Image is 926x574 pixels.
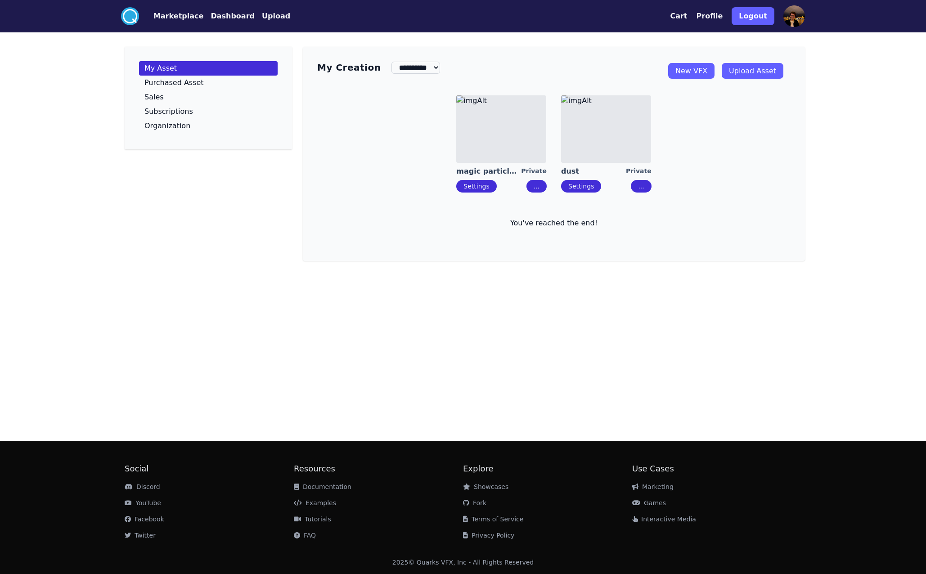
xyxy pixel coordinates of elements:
img: imgAlt [561,95,651,163]
h2: Use Cases [632,462,801,475]
a: Sales [139,90,278,104]
a: Interactive Media [632,516,696,523]
div: 2025 © Quarks VFX, Inc - All Rights Reserved [392,558,534,567]
p: Organization [144,122,190,130]
a: YouTube [125,499,161,507]
button: Logout [732,7,774,25]
a: dust [561,166,626,176]
a: magic particle transition [456,166,521,176]
img: profile [783,5,805,27]
a: New VFX [668,63,715,79]
a: Logout [732,4,774,29]
h2: Social [125,462,294,475]
button: Upload [262,11,290,22]
button: Settings [456,180,496,193]
p: You've reached the end! [317,218,791,229]
p: My Asset [144,65,177,72]
a: Marketing [632,483,674,490]
a: FAQ [294,532,316,539]
p: Purchased Asset [144,79,204,86]
a: Showcases [463,483,508,490]
h2: Resources [294,462,463,475]
button: ... [526,180,547,193]
a: Tutorials [294,516,331,523]
a: Examples [294,499,336,507]
a: Purchased Asset [139,76,278,90]
a: Terms of Service [463,516,523,523]
a: My Asset [139,61,278,76]
h3: My Creation [317,61,381,74]
a: Facebook [125,516,164,523]
a: Discord [125,483,160,490]
a: Documentation [294,483,351,490]
div: Private [521,166,547,176]
button: Settings [561,180,601,193]
a: Dashboard [203,11,255,22]
p: Sales [144,94,164,101]
a: Fork [463,499,486,507]
a: Settings [463,183,489,190]
p: Subscriptions [144,108,193,115]
a: Privacy Policy [463,532,514,539]
a: Organization [139,119,278,133]
img: imgAlt [456,95,546,163]
a: Settings [568,183,594,190]
button: Profile [697,11,723,22]
button: Marketplace [153,11,203,22]
a: Twitter [125,532,156,539]
button: Cart [670,11,687,22]
button: ... [631,180,651,193]
div: Private [626,166,652,176]
button: Dashboard [211,11,255,22]
a: Marketplace [139,11,203,22]
a: Subscriptions [139,104,278,119]
a: Upload [255,11,290,22]
a: Games [632,499,666,507]
h2: Explore [463,462,632,475]
a: Upload Asset [722,63,783,79]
